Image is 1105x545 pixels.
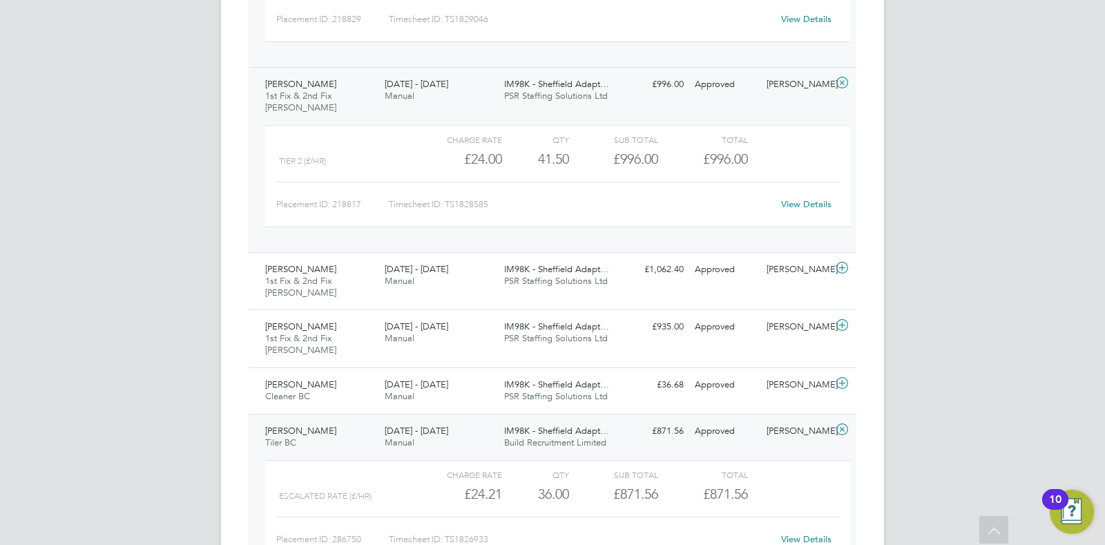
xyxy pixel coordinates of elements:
div: Approved [689,316,761,338]
span: [PERSON_NAME] [265,78,336,90]
span: PSR Staffing Solutions Ltd [504,332,608,344]
div: £935.00 [617,316,689,338]
span: Build Recruitment Limited [504,437,606,448]
div: Total [658,466,747,483]
span: [DATE] - [DATE] [385,425,448,437]
div: £871.56 [617,420,689,443]
div: Placement ID: 218817 [276,193,389,216]
span: PSR Staffing Solutions Ltd [504,275,608,287]
span: [DATE] - [DATE] [385,263,448,275]
div: £24.21 [413,483,502,506]
div: [PERSON_NAME] [761,316,833,338]
div: £871.56 [569,483,658,506]
span: IM98K - Sheffield Adapt… [504,321,609,332]
div: Approved [689,374,761,396]
div: £1,062.40 [617,258,689,281]
span: IM98K - Sheffield Adapt… [504,78,609,90]
div: £24.00 [413,148,502,171]
div: [PERSON_NAME] [761,374,833,396]
span: [PERSON_NAME] [265,263,336,275]
span: £996.00 [703,151,748,167]
a: View Details [781,198,832,210]
span: [PERSON_NAME] [265,425,336,437]
div: £996.00 [617,73,689,96]
div: Approved [689,73,761,96]
span: Escalated Rate (£/HR) [279,491,372,501]
button: Open Resource Center, 10 new notifications [1050,490,1094,534]
span: IM98K - Sheffield Adapt… [504,379,609,390]
div: Approved [689,420,761,443]
div: £36.68 [617,374,689,396]
span: 1st Fix & 2nd Fix [PERSON_NAME] [265,275,336,298]
span: [PERSON_NAME] [265,321,336,332]
span: [DATE] - [DATE] [385,78,448,90]
a: View Details [781,13,832,25]
span: Manual [385,275,414,287]
span: IM98K - Sheffield Adapt… [504,263,609,275]
span: [PERSON_NAME] [265,379,336,390]
div: Placement ID: 218829 [276,8,389,30]
div: 41.50 [502,148,569,171]
span: 1st Fix & 2nd Fix [PERSON_NAME] [265,332,336,356]
span: Tiler BC [265,437,296,448]
div: [PERSON_NAME] [761,258,833,281]
span: PSR Staffing Solutions Ltd [504,390,608,402]
span: Manual [385,90,414,102]
a: View Details [781,533,832,545]
span: PSR Staffing Solutions Ltd [504,90,608,102]
div: Charge rate [413,466,502,483]
div: Timesheet ID: TS1829046 [389,8,772,30]
div: Sub Total [569,131,658,148]
div: Charge rate [413,131,502,148]
div: QTY [502,131,569,148]
span: [DATE] - [DATE] [385,379,448,390]
div: 36.00 [502,483,569,506]
div: 10 [1049,499,1061,517]
span: 1st Fix & 2nd Fix [PERSON_NAME] [265,90,336,113]
div: Approved [689,258,761,281]
span: [DATE] - [DATE] [385,321,448,332]
span: Tier 2 (£/HR) [279,156,326,166]
span: Manual [385,390,414,402]
span: Manual [385,437,414,448]
div: Total [658,131,747,148]
span: Manual [385,332,414,344]
div: [PERSON_NAME] [761,420,833,443]
div: Timesheet ID: TS1828585 [389,193,772,216]
div: QTY [502,466,569,483]
span: £871.56 [703,486,748,502]
span: Cleaner BC [265,390,310,402]
span: IM98K - Sheffield Adapt… [504,425,609,437]
div: Sub Total [569,466,658,483]
div: £996.00 [569,148,658,171]
div: [PERSON_NAME] [761,73,833,96]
